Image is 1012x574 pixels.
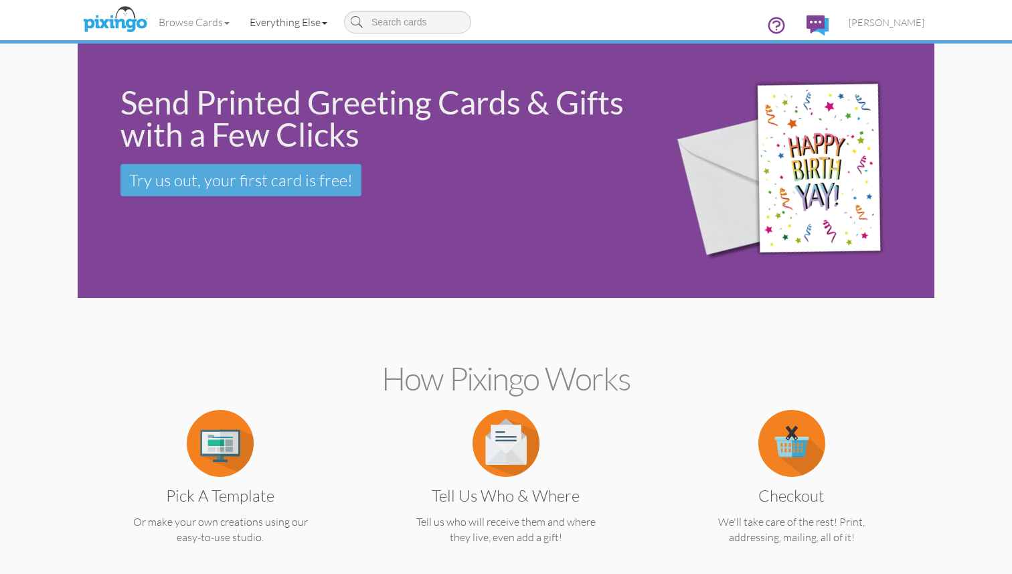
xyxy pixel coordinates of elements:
span: Try us out, your first card is free! [129,170,353,190]
img: item.alt [758,410,825,477]
div: Send Printed Greeting Cards & Gifts with a Few Clicks [120,86,638,151]
img: 942c5090-71ba-4bfc-9a92-ca782dcda692.png [657,47,931,295]
h2: How Pixingo works [101,361,911,397]
p: We'll take care of the rest! Print, addressing, mailing, all of it! [672,514,911,545]
img: comments.svg [807,15,829,35]
img: item.alt [473,410,539,477]
a: Pick a Template Or make your own creations using our easy-to-use studio. [101,435,340,545]
img: pixingo logo [80,3,151,37]
img: item.alt [187,410,254,477]
h3: Tell us Who & Where [396,487,615,504]
h3: Checkout [682,487,901,504]
span: [PERSON_NAME] [849,17,924,28]
h3: Pick a Template [111,487,330,504]
a: Browse Cards [149,5,240,39]
a: [PERSON_NAME] [839,5,934,40]
a: Tell us Who & Where Tell us who will receive them and where they live, even add a gift! [386,435,625,545]
a: Checkout We'll take care of the rest! Print, addressing, mailing, all of it! [672,435,911,545]
input: Search cards [344,11,471,33]
p: Or make your own creations using our easy-to-use studio. [101,514,340,545]
iframe: Chat [1011,573,1012,574]
a: Try us out, your first card is free! [120,164,361,196]
p: Tell us who will receive them and where they live, even add a gift! [386,514,625,545]
a: Everything Else [240,5,337,39]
